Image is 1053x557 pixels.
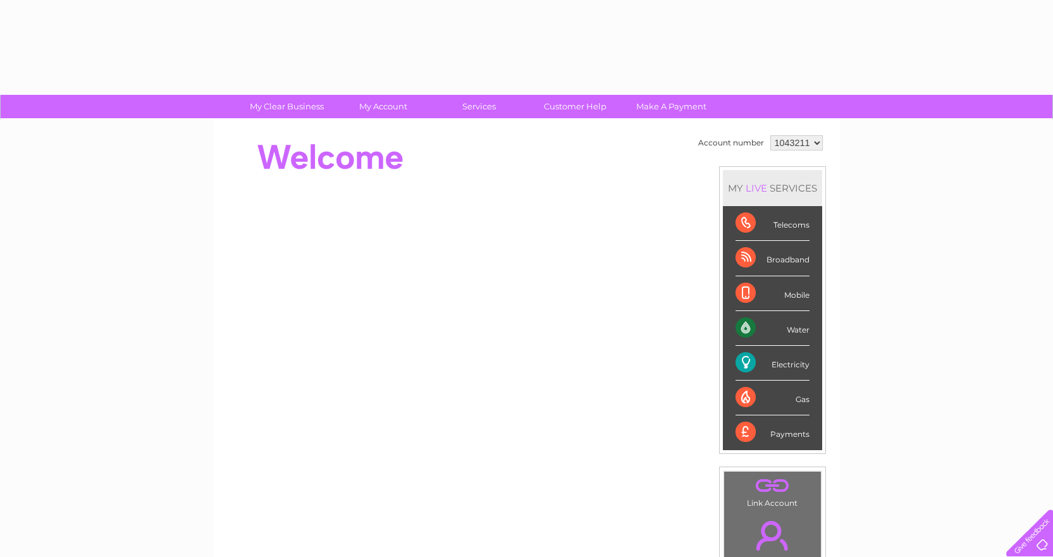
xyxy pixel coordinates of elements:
div: MY SERVICES [723,170,822,206]
div: Telecoms [736,206,810,241]
a: My Clear Business [235,95,339,118]
a: Services [427,95,531,118]
a: Make A Payment [619,95,724,118]
div: Mobile [736,276,810,311]
div: Broadband [736,241,810,276]
a: Customer Help [523,95,627,118]
td: Account number [695,132,767,154]
div: Water [736,311,810,346]
td: Link Account [724,471,822,511]
div: LIVE [743,182,770,194]
div: Payments [736,415,810,450]
div: Gas [736,381,810,415]
a: My Account [331,95,435,118]
a: . [727,475,818,497]
div: Electricity [736,346,810,381]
